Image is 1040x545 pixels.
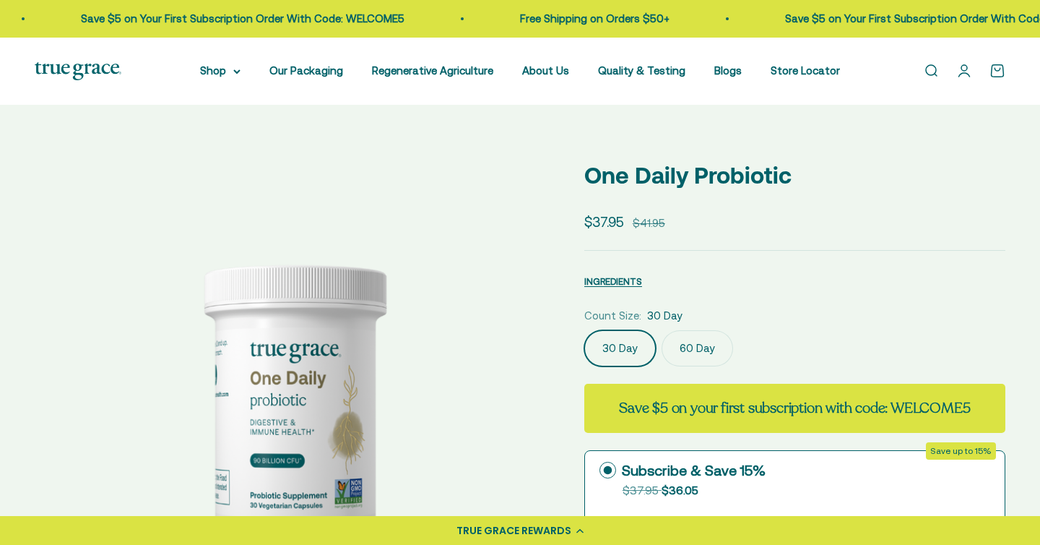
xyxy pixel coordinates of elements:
[200,62,240,80] summary: Shop
[372,64,493,77] a: Regenerative Agriculture
[269,64,343,77] a: Our Packaging
[619,398,970,418] strong: Save $5 on your first subscription with code: WELCOME5
[584,157,1005,194] p: One Daily Probiotic
[647,307,682,325] span: 30 Day
[584,307,641,325] legend: Count Size:
[584,276,642,287] span: INGREDIENTS
[771,64,840,77] a: Store Locator
[519,12,669,25] a: Free Shipping on Orders $50+
[456,523,571,538] div: TRUE GRACE REWARDS
[584,272,642,290] button: INGREDIENTS
[522,64,569,77] a: About Us
[598,64,685,77] a: Quality & Testing
[714,64,742,77] a: Blogs
[80,10,404,27] p: Save $5 on Your First Subscription Order With Code: WELCOME5
[633,215,665,232] compare-at-price: $41.95
[584,211,624,233] sale-price: $37.95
